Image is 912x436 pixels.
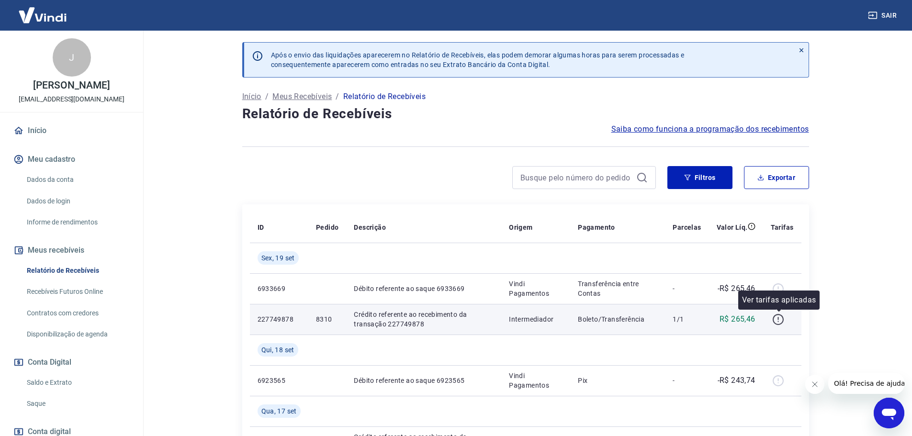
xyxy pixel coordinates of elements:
span: Olá! Precisa de ajuda? [6,7,80,14]
span: Sex, 19 set [261,253,295,263]
a: Dados de login [23,191,132,211]
a: Saiba como funciona a programação dos recebimentos [611,123,809,135]
p: Crédito referente ao recebimento da transação 227749878 [354,310,494,329]
p: Após o envio das liquidações aparecerem no Relatório de Recebíveis, elas podem demorar algumas ho... [271,50,685,69]
p: - [673,284,701,293]
p: -R$ 243,74 [718,375,755,386]
img: Vindi [11,0,74,30]
p: Tarifas [771,223,794,232]
p: Intermediador [509,314,563,324]
button: Sair [866,7,901,24]
a: Saque [23,394,132,414]
p: Parcelas [673,223,701,232]
input: Busque pelo número do pedido [520,170,632,185]
a: Informe de rendimentos [23,212,132,232]
a: Início [242,91,261,102]
p: [EMAIL_ADDRESS][DOMAIN_NAME] [19,94,124,104]
p: 1/1 [673,314,701,324]
p: Débito referente ao saque 6923565 [354,376,494,385]
p: Pedido [316,223,338,232]
p: Vindi Pagamentos [509,279,563,298]
button: Filtros [667,166,732,189]
a: Dados da conta [23,170,132,190]
p: 6933669 [258,284,301,293]
h4: Relatório de Recebíveis [242,104,809,123]
p: Transferência entre Contas [578,279,657,298]
p: [PERSON_NAME] [33,80,110,90]
button: Conta Digital [11,352,132,373]
p: 6923565 [258,376,301,385]
p: Descrição [354,223,386,232]
p: Pagamento [578,223,615,232]
p: R$ 265,46 [720,313,755,325]
p: Débito referente ao saque 6933669 [354,284,494,293]
p: / [265,91,269,102]
p: Relatório de Recebíveis [343,91,426,102]
p: Vindi Pagamentos [509,371,563,390]
a: Disponibilização de agenda [23,324,132,344]
button: Meus recebíveis [11,240,132,261]
button: Exportar [744,166,809,189]
p: Pix [578,376,657,385]
a: Saldo e Extrato [23,373,132,392]
span: Qua, 17 set [261,406,297,416]
a: Contratos com credores [23,303,132,323]
a: Recebíveis Futuros Online [23,282,132,302]
a: Relatório de Recebíveis [23,261,132,280]
a: Meus Recebíveis [272,91,332,102]
p: 8310 [316,314,338,324]
p: -R$ 265,46 [718,283,755,294]
p: ID [258,223,264,232]
div: J [53,38,91,77]
iframe: Mensagem da empresa [828,373,904,394]
iframe: Botão para abrir a janela de mensagens [874,398,904,428]
a: Início [11,120,132,141]
span: Qui, 18 set [261,345,294,355]
p: Ver tarifas aplicadas [742,294,816,306]
p: Boleto/Transferência [578,314,657,324]
p: Valor Líq. [717,223,748,232]
iframe: Fechar mensagem [805,375,824,394]
p: Origem [509,223,532,232]
p: - [673,376,701,385]
button: Meu cadastro [11,149,132,170]
p: / [336,91,339,102]
p: 227749878 [258,314,301,324]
